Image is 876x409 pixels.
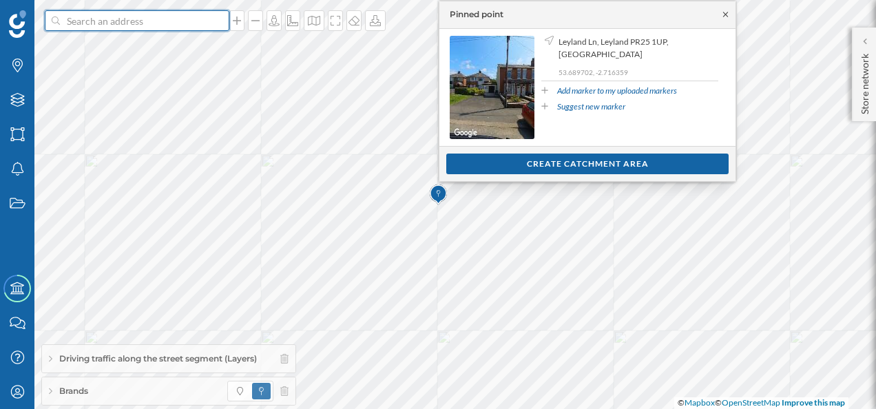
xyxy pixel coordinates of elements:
img: Geoblink Logo [9,10,26,38]
span: Brands [59,385,88,397]
a: Add marker to my uploaded markers [557,85,677,97]
div: Pinned point [450,8,503,21]
span: Driving traffic along the street segment (Layers) [59,353,257,365]
div: © © [674,397,848,409]
span: Support [28,10,77,22]
a: Improve this map [782,397,845,408]
a: OpenStreetMap [722,397,780,408]
p: Store network [858,48,872,114]
p: 53.689702, -2.716359 [559,67,718,77]
span: Leyland Ln, Leyland PR25 1UP, [GEOGRAPHIC_DATA] [559,36,715,61]
img: streetview [450,36,534,139]
img: Marker [430,181,447,209]
a: Mapbox [685,397,715,408]
a: Suggest new marker [557,101,625,113]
